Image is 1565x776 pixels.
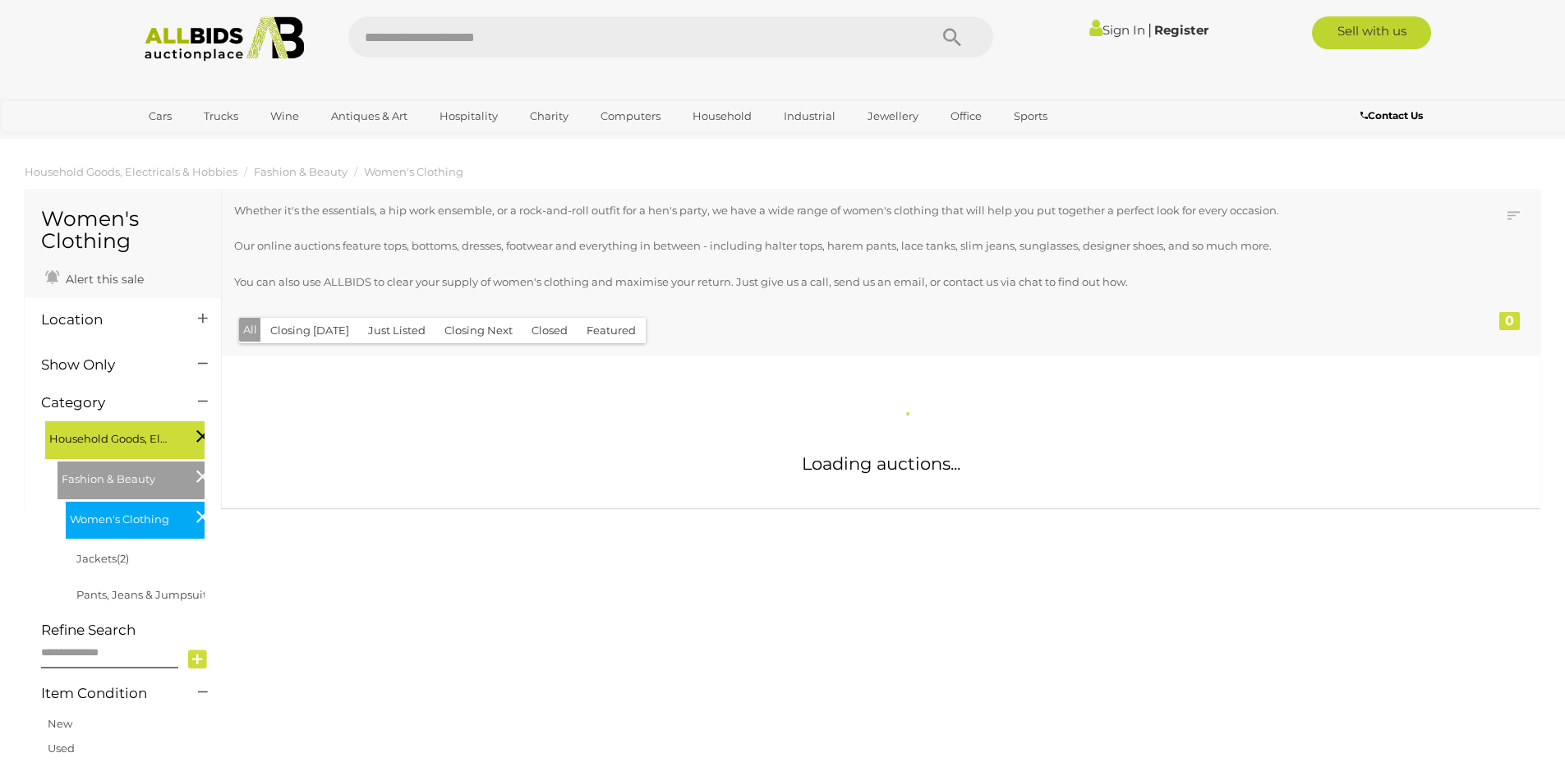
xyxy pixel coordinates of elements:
[358,318,435,343] button: Just Listed
[138,130,276,157] a: [GEOGRAPHIC_DATA]
[519,103,579,130] a: Charity
[48,717,72,730] a: New
[76,552,129,565] a: Jackets(2)
[25,165,237,178] a: Household Goods, Electricals & Hobbies
[682,103,762,130] a: Household
[773,103,846,130] a: Industrial
[1360,107,1427,125] a: Contact Us
[41,357,173,373] h4: Show Only
[234,273,1408,292] p: You can also use ALLBIDS to clear your supply of women's clothing and maximise your return. Just ...
[62,466,185,489] span: Fashion & Beauty
[70,506,193,529] span: Women's Clothing
[234,201,1408,220] p: Whether it's the essentials, a hip work ensemble, or a rock-and-roll outfit for a hen's party, we...
[577,318,646,343] button: Featured
[138,103,182,130] a: Cars
[364,165,463,178] a: Women's Clothing
[522,318,578,343] button: Closed
[41,265,148,290] a: Alert this sale
[62,272,144,287] span: Alert this sale
[802,453,960,474] span: Loading auctions...
[940,103,992,130] a: Office
[590,103,671,130] a: Computers
[234,236,1408,255] p: Our online auctions feature tops, bottoms, dresses, footwear and everything in between - includin...
[1360,109,1423,122] b: Contact Us
[1499,312,1520,330] div: 0
[117,552,129,565] span: (2)
[1089,22,1145,38] a: Sign In
[41,312,173,328] h4: Location
[857,103,929,130] a: Jewellery
[435,318,522,343] button: Closing Next
[239,318,261,342] button: All
[41,686,173,701] h4: Item Condition
[193,103,249,130] a: Trucks
[1003,103,1058,130] a: Sports
[254,165,348,178] a: Fashion & Beauty
[429,103,509,130] a: Hospitality
[320,103,418,130] a: Antiques & Art
[260,103,310,130] a: Wine
[1148,21,1152,39] span: |
[260,318,359,343] button: Closing [DATE]
[76,588,224,601] a: Pants, Jeans & Jumpsuits
[41,208,205,253] h1: Women's Clothing
[911,16,993,57] button: Search
[41,622,217,638] h4: Refine Search
[48,742,75,755] a: Used
[41,395,173,411] h4: Category
[49,425,173,448] span: Household Goods, Electricals & Hobbies
[1312,16,1431,49] a: Sell with us
[136,16,314,62] img: Allbids.com.au
[1154,22,1208,38] a: Register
